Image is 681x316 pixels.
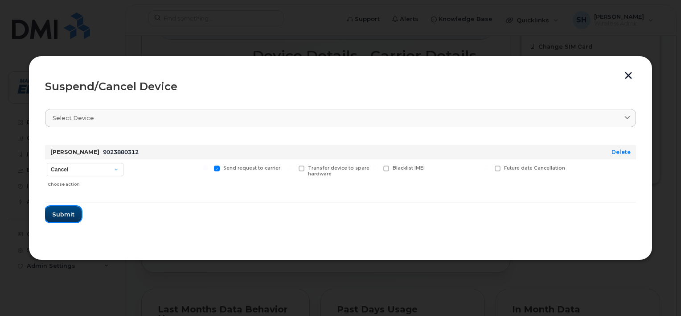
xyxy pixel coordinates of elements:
[504,165,565,171] span: Future date Cancellation
[223,165,280,171] span: Send request to carrier
[373,166,377,170] input: Blacklist IMEI
[288,166,292,170] input: Transfer device to spare hardware
[393,165,425,171] span: Blacklist IMEI
[203,166,208,170] input: Send request to carrier
[103,149,139,155] span: 9023880312
[484,166,488,170] input: Future date Cancellation
[308,165,369,177] span: Transfer device to spare hardware
[611,149,631,155] a: Delete
[45,81,636,92] div: Suspend/Cancel Device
